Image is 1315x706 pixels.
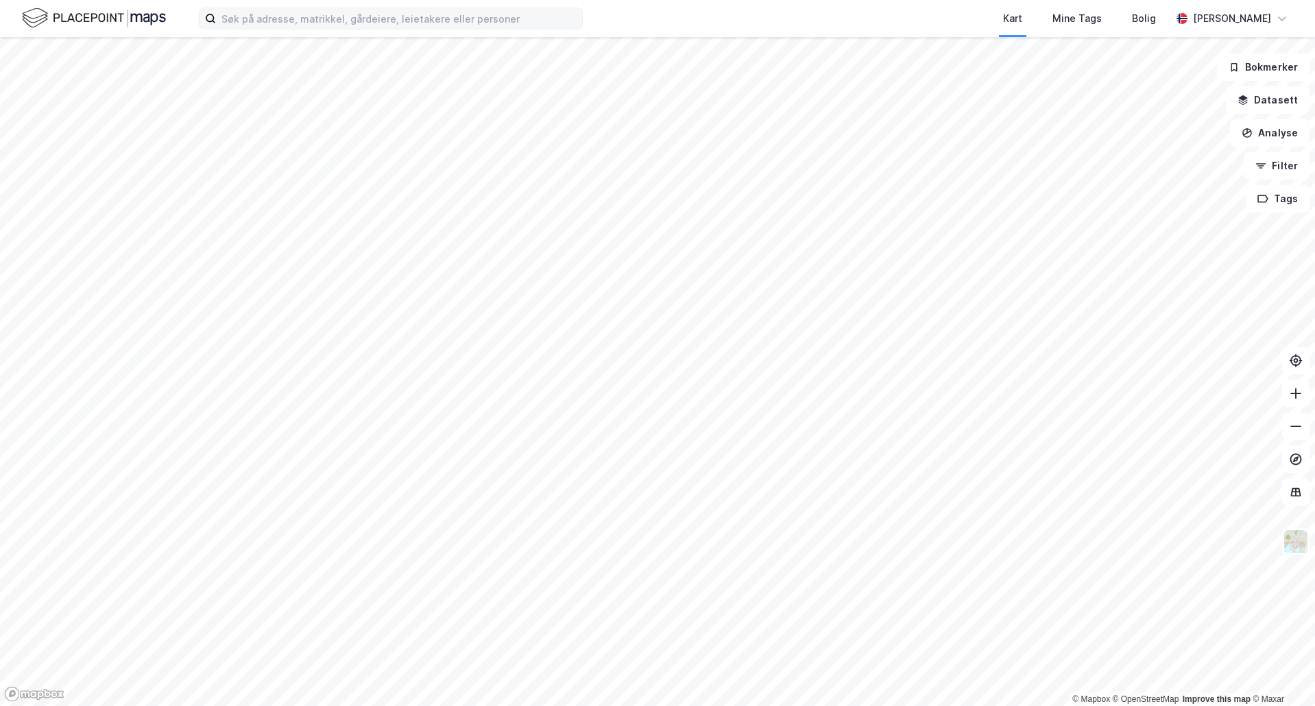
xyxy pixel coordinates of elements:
iframe: Chat Widget [1246,640,1315,706]
div: Bolig [1132,10,1156,27]
div: Mine Tags [1052,10,1102,27]
input: Søk på adresse, matrikkel, gårdeiere, leietakere eller personer [216,8,582,29]
div: [PERSON_NAME] [1193,10,1271,27]
div: Kontrollprogram for chat [1246,640,1315,706]
div: Kart [1003,10,1022,27]
img: logo.f888ab2527a4732fd821a326f86c7f29.svg [22,6,166,30]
